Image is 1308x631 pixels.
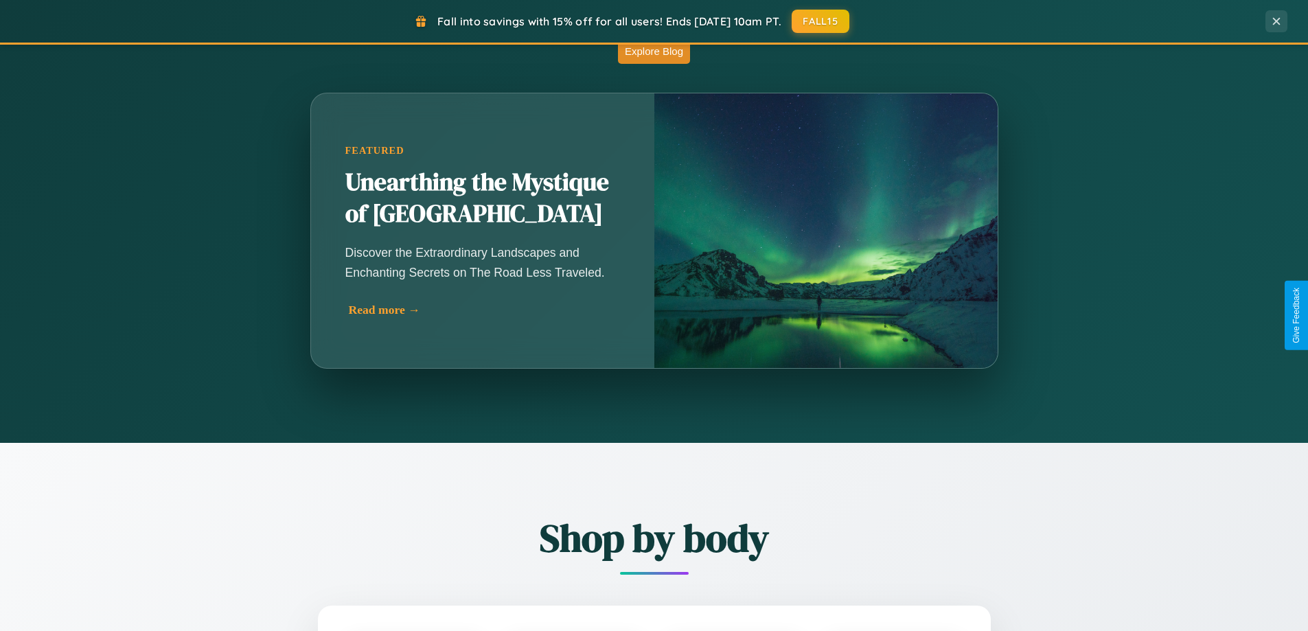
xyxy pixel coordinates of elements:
[242,512,1066,564] h2: Shop by body
[618,38,690,64] button: Explore Blog
[349,303,623,317] div: Read more →
[1292,288,1301,343] div: Give Feedback
[345,167,620,230] h2: Unearthing the Mystique of [GEOGRAPHIC_DATA]
[345,145,620,157] div: Featured
[345,243,620,282] p: Discover the Extraordinary Landscapes and Enchanting Secrets on The Road Less Traveled.
[792,10,849,33] button: FALL15
[437,14,781,28] span: Fall into savings with 15% off for all users! Ends [DATE] 10am PT.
